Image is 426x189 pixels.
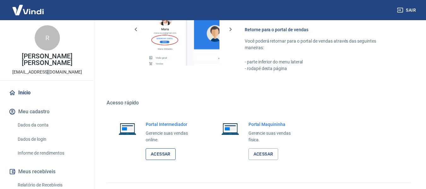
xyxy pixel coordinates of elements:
[8,165,87,179] button: Meus recebíveis
[114,121,141,136] img: Imagem de um notebook aberto
[245,59,396,65] p: - parte inferior do menu lateral
[245,38,396,51] p: Você poderá retornar para o portal de vendas através das seguintes maneiras:
[248,130,301,143] p: Gerencie suas vendas física.
[245,65,396,72] p: - rodapé desta página
[146,148,176,160] a: Acessar
[15,147,87,160] a: Informe de rendimentos
[8,0,49,20] img: Vindi
[15,119,87,132] a: Dados da conta
[217,121,243,136] img: Imagem de um notebook aberto
[146,121,198,127] h6: Portal Intermediador
[146,130,198,143] p: Gerencie suas vendas online.
[35,25,60,50] div: R
[5,53,89,66] p: [PERSON_NAME] [PERSON_NAME]
[15,133,87,146] a: Dados de login
[248,148,278,160] a: Acessar
[107,100,411,106] h5: Acesso rápido
[248,121,301,127] h6: Portal Maquininha
[8,86,87,100] a: Início
[396,4,418,16] button: Sair
[8,105,87,119] button: Meu cadastro
[245,27,396,33] h6: Retorne para o portal de vendas
[12,69,82,75] p: [EMAIL_ADDRESS][DOMAIN_NAME]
